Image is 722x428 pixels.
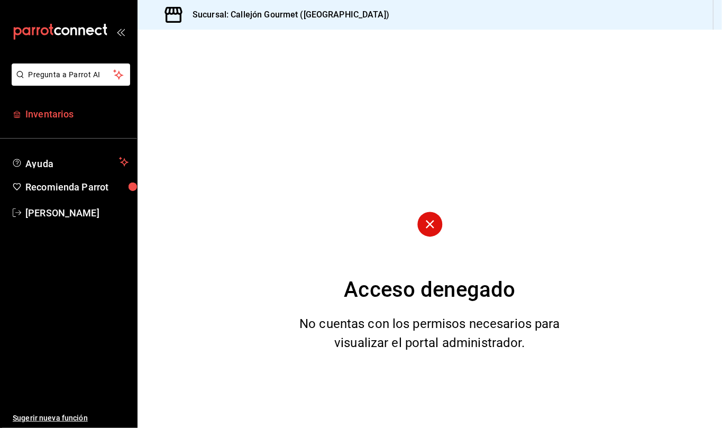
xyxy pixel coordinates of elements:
h3: Sucursal: Callejón Gourmet ([GEOGRAPHIC_DATA]) [184,8,389,21]
span: Inventarios [25,107,129,121]
div: Acceso denegado [344,274,516,306]
button: open_drawer_menu [116,28,125,36]
span: Pregunta a Parrot AI [29,69,114,80]
span: Sugerir nueva función [13,413,129,424]
a: Pregunta a Parrot AI [7,77,130,88]
span: [PERSON_NAME] [25,206,129,220]
span: Ayuda [25,156,115,168]
button: Pregunta a Parrot AI [12,63,130,86]
span: Recomienda Parrot [25,180,129,194]
div: No cuentas con los permisos necesarios para visualizar el portal administrador. [286,314,573,352]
